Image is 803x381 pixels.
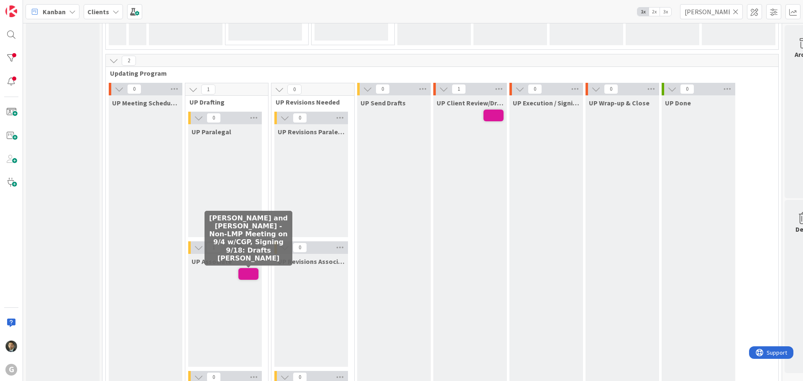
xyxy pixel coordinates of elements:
span: 1x [637,8,649,16]
span: 3x [660,8,671,16]
span: UP Paralegal [192,128,231,136]
span: UP Send Drafts [361,99,406,107]
span: UP Client Review/Draft Review Meeting [437,99,504,107]
span: UP Revisions Needed [276,98,344,106]
span: 0 [287,84,302,95]
span: UP Meeting Scheduled [112,99,179,107]
span: UP Wrap-up & Close [589,99,650,107]
input: Quick Filter... [680,4,743,19]
span: 0 [376,84,390,94]
h5: [PERSON_NAME] and [PERSON_NAME] - Non-LMP Meeting on 9/4 w/CGP, Signing 9/18: Drafts [PERSON_NAME] [208,214,289,262]
span: UP Associate [192,257,232,266]
span: 0 [207,113,221,123]
span: Kanban [43,7,66,17]
span: 0 [293,243,307,253]
span: 2x [649,8,660,16]
span: 1 [201,84,215,95]
span: UP Drafting [189,98,258,106]
span: UP Execution / Signing [513,99,580,107]
span: 2 [122,56,136,66]
img: Visit kanbanzone.com [5,5,17,17]
span: UP Revisions Paralegal [278,128,345,136]
span: 0 [127,84,141,94]
span: 0 [680,84,694,94]
span: UP Revisions Associate [278,257,345,266]
b: Clients [87,8,109,16]
span: 0 [293,113,307,123]
span: Updating Program [110,69,768,77]
div: G [5,364,17,376]
img: CG [5,340,17,352]
span: UP Done [665,99,691,107]
span: 0 [528,84,542,94]
span: 0 [604,84,618,94]
span: Support [18,1,38,11]
span: 1 [452,84,466,94]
